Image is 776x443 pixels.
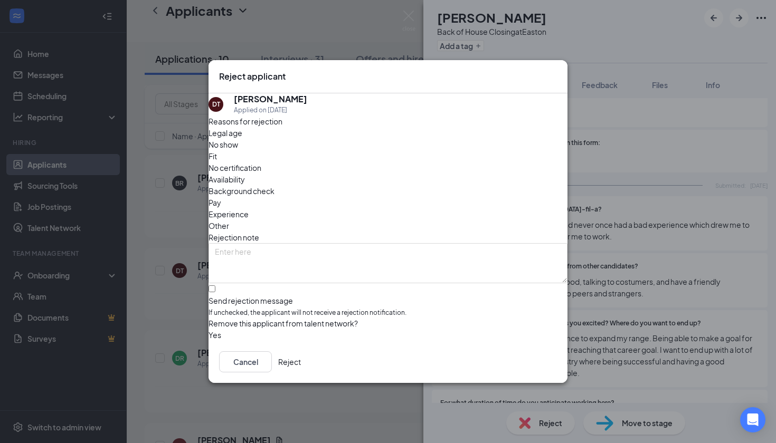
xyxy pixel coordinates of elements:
[209,295,567,306] div: Send rejection message
[209,117,282,126] span: Reasons for rejection
[278,351,301,372] button: Reject
[209,220,229,232] span: Other
[740,407,765,432] div: Open Intercom Messenger
[209,329,221,341] span: Yes
[209,139,238,150] span: No show
[219,71,286,82] h3: Reject applicant
[209,233,259,242] span: Rejection note
[234,105,307,115] div: Applied on [DATE]
[234,93,307,105] h5: [PERSON_NAME]
[209,185,275,197] span: Background check
[219,351,272,372] button: Cancel
[209,174,245,185] span: Availability
[209,127,242,139] span: Legal age
[209,319,358,328] span: Remove this applicant from talent network?
[209,162,261,174] span: No certification
[209,150,217,162] span: Fit
[209,208,249,220] span: Experience
[209,197,221,208] span: Pay
[209,308,567,318] span: If unchecked, the applicant will not receive a rejection notification.
[209,285,215,292] input: Send rejection messageIf unchecked, the applicant will not receive a rejection notification.
[212,100,220,109] div: DT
